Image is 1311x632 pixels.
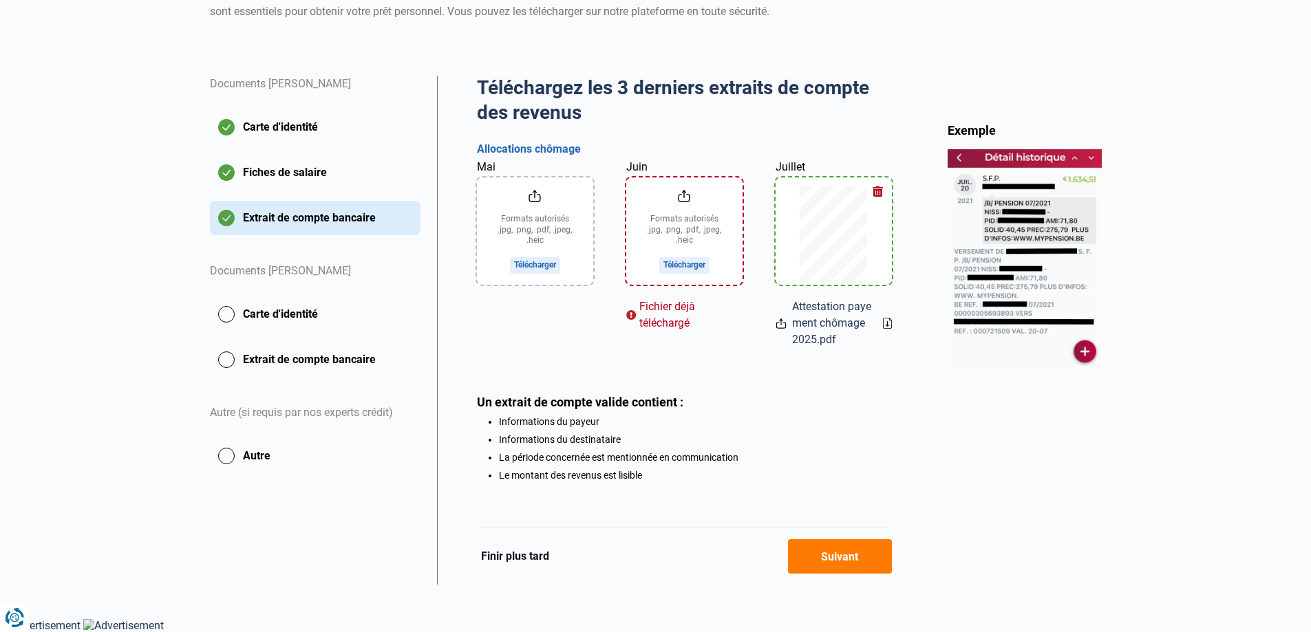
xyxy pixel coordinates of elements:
li: Informations du destinataire [499,434,892,445]
h2: Téléchargez les 3 derniers extraits de compte des revenus [477,76,892,126]
div: Documents [PERSON_NAME] [210,246,420,297]
div: Un extrait de compte valide contient : [477,395,892,409]
span: Attestation payement chômage 2025.pdf [792,298,872,348]
button: Extrait de compte bancaire [210,342,420,377]
li: La période concernée est mentionnée en communication [499,452,892,463]
img: bankStatement [948,149,1102,367]
div: Exemple [948,122,1102,138]
button: Extrait de compte bancaire [210,201,420,235]
button: Suivant [788,539,892,574]
li: Le montant des revenus est lisible [499,470,892,481]
li: Informations du payeur [499,416,892,427]
button: Fiches de salaire [210,155,420,190]
img: Advertisement [83,619,164,632]
label: Juin [626,159,648,175]
div: Fichier déjà téléchargé [626,298,743,331]
label: Juillet [776,159,805,175]
h3: Allocations chômage [477,142,892,157]
a: Download [883,318,892,329]
button: Finir plus tard [477,547,553,565]
button: Carte d'identité [210,297,420,331]
button: Carte d'identité [210,110,420,144]
label: Mai [477,159,495,175]
button: Autre [210,439,420,473]
div: Autre (si requis par nos experts crédit) [210,388,420,439]
div: Documents [PERSON_NAME] [210,76,420,110]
